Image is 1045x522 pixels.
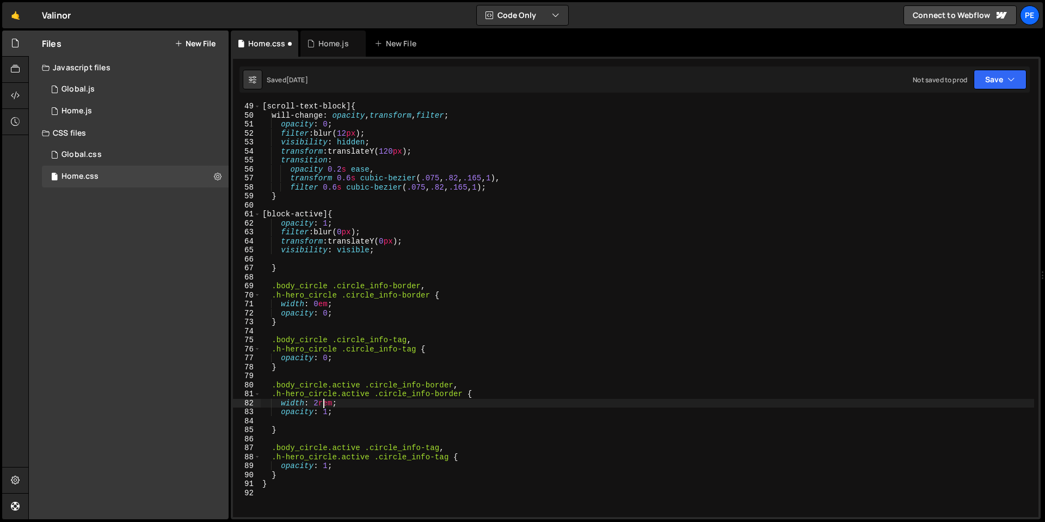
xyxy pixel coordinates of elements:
[233,390,261,399] div: 81
[233,318,261,327] div: 73
[1020,5,1040,25] a: Pe
[42,144,229,166] div: 16704/45678.css
[233,363,261,372] div: 78
[318,38,349,49] div: Home.js
[233,273,261,282] div: 68
[42,78,229,100] div: 16704/45653.js
[62,172,99,181] div: Home.css
[233,453,261,462] div: 88
[477,5,568,25] button: Code Only
[42,9,71,22] div: Valinor
[903,5,1017,25] a: Connect to Webflow
[286,75,308,84] div: [DATE]
[913,75,967,84] div: Not saved to prod
[233,201,261,210] div: 60
[233,237,261,246] div: 64
[233,264,261,273] div: 67
[233,129,261,138] div: 52
[233,417,261,426] div: 84
[233,479,261,489] div: 91
[374,38,420,49] div: New File
[233,408,261,417] div: 83
[233,165,261,174] div: 56
[233,111,261,120] div: 50
[233,444,261,453] div: 87
[233,120,261,129] div: 51
[233,426,261,435] div: 85
[62,150,102,160] div: Global.css
[29,122,229,144] div: CSS files
[233,345,261,354] div: 76
[233,327,261,336] div: 74
[42,100,229,122] div: 16704/45652.js
[233,219,261,228] div: 62
[62,84,95,94] div: Global.js
[233,381,261,390] div: 80
[29,57,229,78] div: Javascript files
[233,489,261,498] div: 92
[233,462,261,471] div: 89
[233,471,261,480] div: 90
[974,70,1026,89] button: Save
[233,156,261,165] div: 55
[42,38,62,50] h2: Files
[233,183,261,192] div: 58
[2,2,29,28] a: 🤙
[233,435,261,444] div: 86
[233,336,261,345] div: 75
[233,300,261,309] div: 71
[175,39,216,48] button: New File
[233,147,261,156] div: 54
[233,102,261,111] div: 49
[233,309,261,318] div: 72
[233,192,261,201] div: 59
[233,255,261,264] div: 66
[62,106,92,116] div: Home.js
[233,210,261,219] div: 61
[233,282,261,291] div: 69
[233,174,261,183] div: 57
[42,166,229,187] div: 16704/45813.css
[267,75,308,84] div: Saved
[248,38,285,49] div: Home.css
[233,372,261,381] div: 79
[233,246,261,255] div: 65
[233,138,261,147] div: 53
[233,291,261,300] div: 70
[233,399,261,408] div: 82
[233,228,261,237] div: 63
[233,354,261,363] div: 77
